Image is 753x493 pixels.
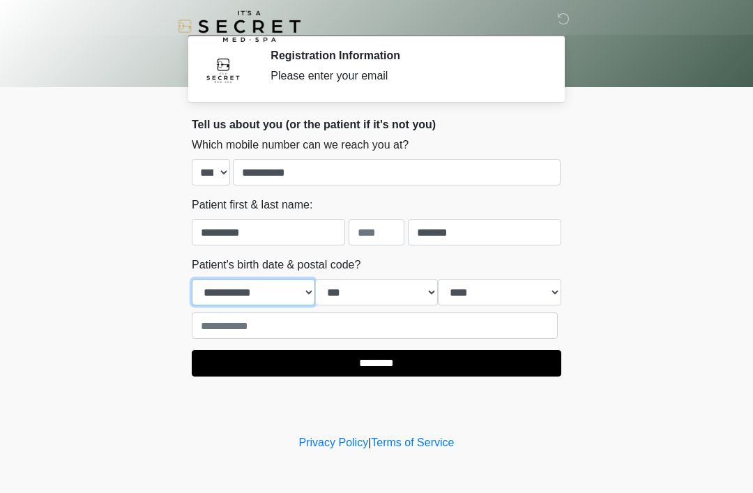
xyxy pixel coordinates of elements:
label: Patient first & last name: [192,197,312,213]
h2: Registration Information [271,49,540,62]
h2: Tell us about you (or the patient if it's not you) [192,118,561,131]
div: Please enter your email [271,68,540,84]
img: Agent Avatar [202,49,244,91]
a: Privacy Policy [299,437,369,448]
label: Which mobile number can we reach you at? [192,137,409,153]
img: It's A Secret Med Spa Logo [178,10,301,42]
label: Patient's birth date & postal code? [192,257,360,273]
a: Terms of Service [371,437,454,448]
a: | [368,437,371,448]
